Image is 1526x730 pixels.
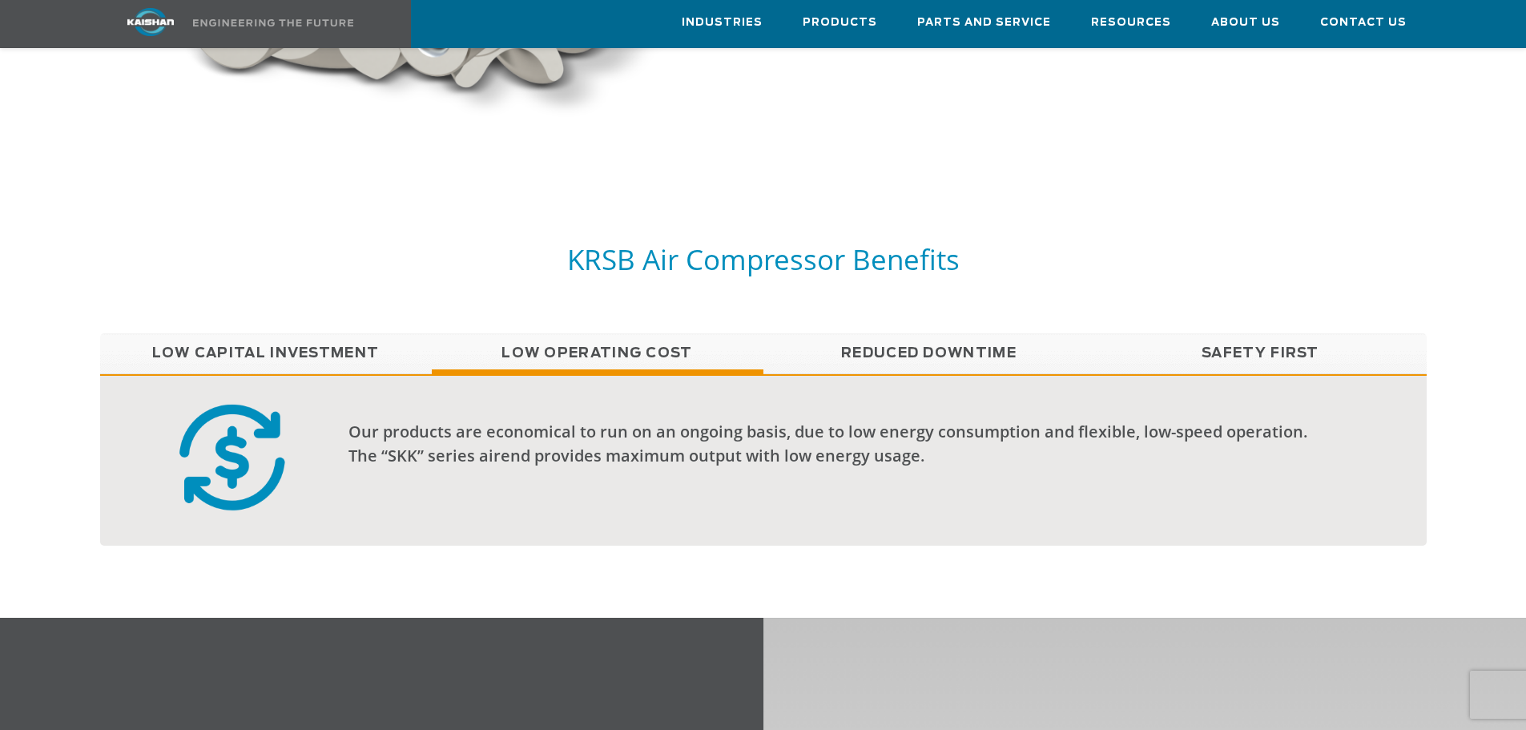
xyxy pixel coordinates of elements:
h5: KRSB Air Compressor Benefits [100,241,1427,277]
div: Our products are economical to run on an ongoing basis, due to low energy consumption and flexibl... [348,420,1319,468]
a: Low Operating Cost [432,333,763,373]
span: Contact Us [1320,14,1407,32]
span: About Us [1211,14,1280,32]
span: Resources [1091,14,1171,32]
a: Contact Us [1320,1,1407,44]
a: About Us [1211,1,1280,44]
a: Low Capital Investment [100,333,432,373]
img: kaishan logo [91,8,211,36]
img: Engineering the future [193,19,353,26]
div: Low Operating Cost [100,374,1427,546]
span: Industries [682,14,763,32]
span: Products [803,14,877,32]
span: Parts and Service [917,14,1051,32]
a: Products [803,1,877,44]
a: Parts and Service [917,1,1051,44]
img: cost efficient badge [170,400,295,515]
a: Reduced Downtime [763,333,1095,373]
a: Industries [682,1,763,44]
a: Resources [1091,1,1171,44]
a: Safety First [1095,333,1427,373]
